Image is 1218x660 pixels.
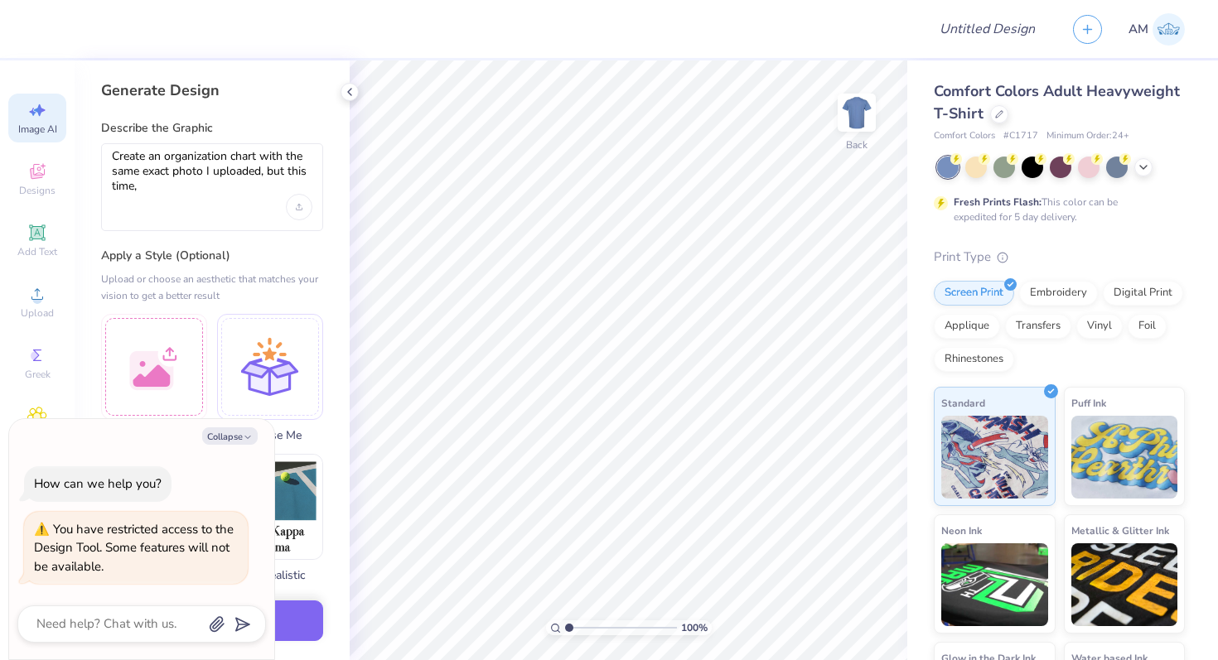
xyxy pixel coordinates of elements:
div: Screen Print [934,281,1014,306]
div: How can we help you? [34,475,162,492]
div: Generate Design [101,80,323,100]
div: You have restricted access to the Design Tool. Some features will not be available. [34,521,234,575]
div: Foil [1128,314,1167,339]
img: Puff Ink [1071,416,1178,499]
span: Upload [21,306,54,320]
span: Comfort Colors [934,129,995,143]
div: Back [846,137,868,152]
span: 100 % [681,620,708,635]
div: Transfers [1005,314,1071,339]
div: Applique [934,314,1000,339]
span: Greek [25,368,51,381]
div: This color can be expedited for 5 day delivery. [954,195,1158,224]
div: Rhinestones [934,347,1014,372]
span: Puff Ink [1071,394,1106,412]
div: Upload or choose an aesthetic that matches your vision to get a better result [101,271,323,304]
span: AM [1129,20,1148,39]
button: Collapse [202,427,258,445]
div: Print Type [934,248,1185,267]
div: Embroidery [1019,281,1098,306]
label: Describe the Graphic [101,120,323,137]
strong: Fresh Prints Flash: [954,195,1042,209]
span: # C1717 [1003,129,1038,143]
span: Comfort Colors Adult Heavyweight T-Shirt [934,81,1180,123]
textarea: Create an organization chart with the same exact photo I uploaded, but this time, [112,149,312,195]
div: Digital Print [1103,281,1183,306]
img: Metallic & Glitter Ink [1071,543,1178,626]
span: Neon Ink [941,522,982,539]
img: Standard [941,416,1048,499]
img: Neon Ink [941,543,1048,626]
input: Untitled Design [926,12,1048,46]
a: AM [1129,13,1185,46]
span: Minimum Order: 24 + [1046,129,1129,143]
div: Upload image [286,194,312,220]
div: Vinyl [1076,314,1123,339]
label: Apply a Style (Optional) [101,248,323,264]
span: Image AI [18,123,57,136]
span: Designs [19,184,56,197]
span: Metallic & Glitter Ink [1071,522,1169,539]
img: Back [840,96,873,129]
span: Add Text [17,245,57,258]
span: Standard [941,394,985,412]
img: Ashanna Mae Viceo [1153,13,1185,46]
